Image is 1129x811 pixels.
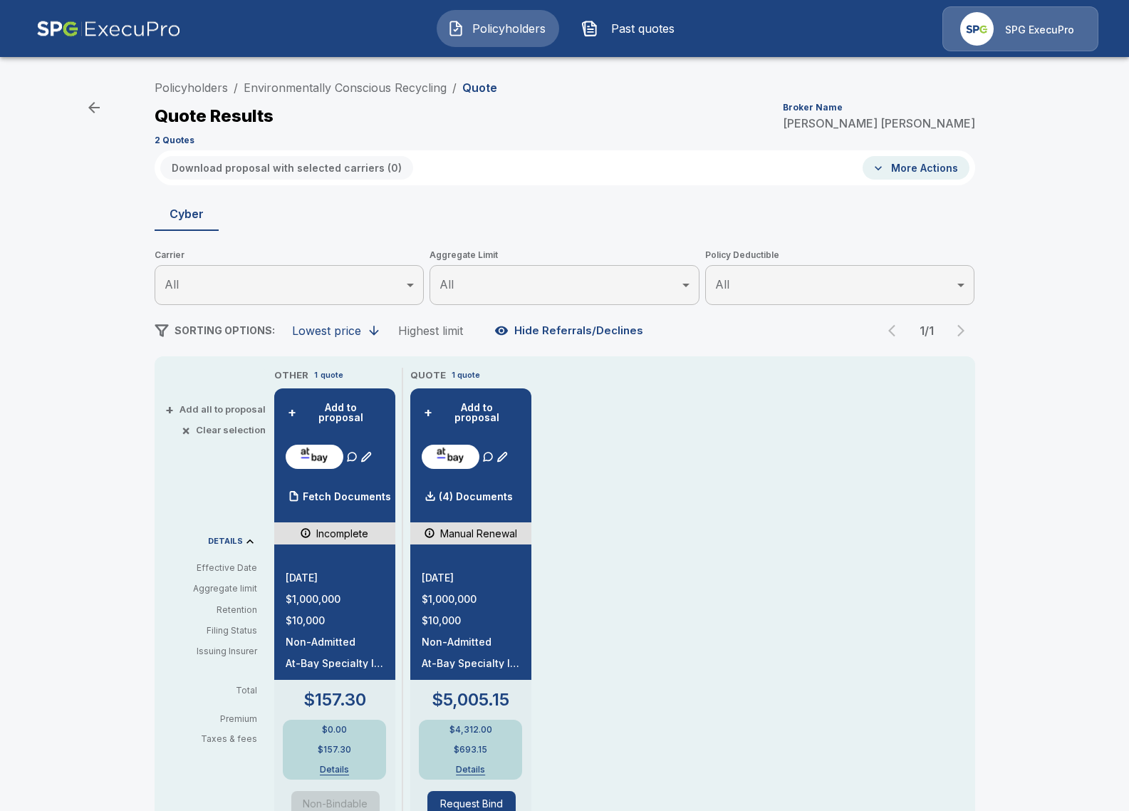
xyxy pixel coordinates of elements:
p: $4,312.00 [449,725,492,734]
button: ×Clear selection [184,425,266,435]
button: +Add to proposal [422,400,520,425]
p: $10,000 [422,616,520,626]
p: Retention [166,604,257,616]
a: Environmentally Conscious Recycling [244,81,447,95]
p: Manual Renewal [440,526,517,541]
p: Quote [462,82,497,93]
li: / [234,79,238,96]
p: $157.30 [303,691,366,708]
p: [DATE] [286,573,384,583]
p: 2 Quotes [155,136,194,145]
p: At-Bay Specialty Insurance Company [286,658,384,668]
p: Issuing Insurer [166,645,257,658]
p: [DATE] [422,573,520,583]
p: Broker Name [783,103,843,112]
img: atbaycybersurplus [425,445,477,466]
p: Non-Admitted [286,637,384,647]
div: Highest limit [398,324,463,338]
button: Past quotes IconPast quotes [571,10,693,47]
p: DETAILS [208,537,243,545]
img: Policyholders Icon [447,20,464,37]
button: More Actions [863,156,969,180]
span: + [288,408,296,418]
span: Policy Deductible [705,248,975,262]
p: [PERSON_NAME] [PERSON_NAME] [783,118,975,129]
div: Lowest price [292,324,361,338]
span: All [439,277,454,291]
span: All [165,277,179,291]
p: $10,000 [286,616,384,626]
p: $157.30 [318,745,351,754]
p: (4) Documents [439,492,513,502]
p: Quote Results [155,108,274,125]
img: AA Logo [36,6,181,51]
button: Download proposal with selected carriers (0) [160,156,413,180]
span: × [182,425,190,435]
nav: breadcrumb [155,79,497,96]
p: OTHER [274,368,308,383]
p: QUOTE [410,368,446,383]
p: $1,000,000 [422,594,520,604]
button: +Add to proposal [286,400,384,425]
p: 1 / 1 [912,325,941,336]
p: Premium [166,715,269,723]
span: Past quotes [604,20,682,37]
span: Policyholders [470,20,548,37]
button: Hide Referrals/Declines [491,317,649,344]
p: $5,005.15 [432,691,509,708]
p: Filing Status [166,624,257,637]
img: Agency Icon [960,12,994,46]
img: atbaycybersurplus [288,445,340,466]
p: At-Bay Specialty Insurance Company [422,658,520,668]
p: Total [166,686,269,695]
span: + [165,405,174,414]
p: $693.15 [454,745,487,754]
p: Incomplete [316,526,368,541]
p: SPG ExecuPro [1005,23,1074,37]
p: Taxes & fees [166,735,269,743]
p: Aggregate limit [166,582,257,595]
button: Details [439,765,502,774]
li: / [452,79,457,96]
button: Cyber [155,197,219,231]
a: Policyholders [155,81,228,95]
span: + [424,408,432,418]
img: Past quotes Icon [581,20,598,37]
span: Aggregate Limit [430,248,699,262]
p: $1,000,000 [286,594,384,604]
p: 1 [314,369,318,381]
p: Effective Date [166,562,257,574]
span: All [715,277,729,291]
span: SORTING OPTIONS: [175,324,275,336]
button: +Add all to proposal [168,405,266,414]
p: Fetch Documents [303,492,391,502]
button: Details [303,765,366,774]
a: Agency IconSPG ExecuPro [942,6,1098,51]
p: quote [321,369,343,381]
p: $0.00 [322,725,347,734]
span: Carrier [155,248,425,262]
p: Non-Admitted [422,637,520,647]
p: 1 quote [452,369,480,381]
button: Policyholders IconPolicyholders [437,10,559,47]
